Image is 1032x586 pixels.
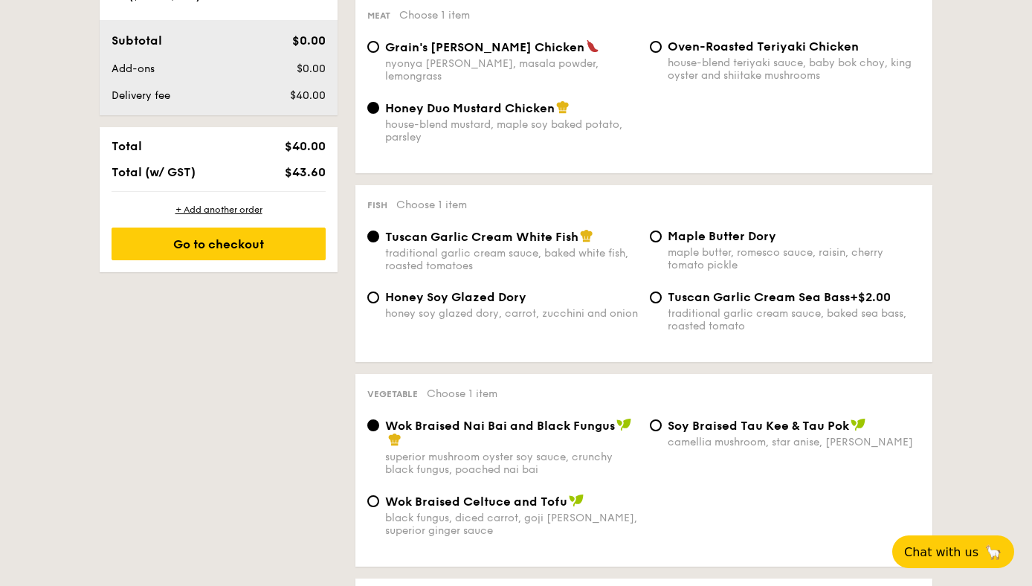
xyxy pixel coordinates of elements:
div: traditional garlic cream sauce, baked sea bass, roasted tomato [668,307,920,332]
div: nyonya [PERSON_NAME], masala powder, lemongrass [385,57,638,83]
img: icon-chef-hat.a58ddaea.svg [556,100,570,114]
span: Wok Braised Nai Bai and Black Fungus [385,419,615,433]
span: Subtotal [112,33,162,48]
input: Wok Braised Celtuce and Tofublack fungus, diced carrot, goji [PERSON_NAME], superior ginger sauce [367,495,379,507]
span: Choose 1 item [427,387,497,400]
span: Wok Braised Celtuce and Tofu [385,495,567,509]
img: icon-chef-hat.a58ddaea.svg [580,229,593,242]
div: honey soy glazed dory, carrot, zucchini and onion [385,307,638,320]
span: Vegetable [367,389,418,399]
img: icon-vegan.f8ff3823.svg [569,494,584,507]
span: Total [112,139,142,153]
span: ⁠Soy Braised Tau Kee & Tau Pok [668,419,849,433]
input: Tuscan Garlic Cream White Fishtraditional garlic cream sauce, baked white fish, roasted tomatoes [367,231,379,242]
span: Grain's [PERSON_NAME] Chicken [385,40,584,54]
span: Add-ons [112,62,155,75]
img: icon-spicy.37a8142b.svg [586,39,599,53]
div: house-blend teriyaki sauce, baby bok choy, king oyster and shiitake mushrooms [668,57,920,82]
div: house-blend mustard, maple soy baked potato, parsley [385,118,638,144]
div: traditional garlic cream sauce, baked white fish, roasted tomatoes [385,247,638,272]
span: 🦙 [984,544,1002,561]
span: Maple Butter Dory [668,229,776,243]
span: +$2.00 [850,290,891,304]
span: Tuscan Garlic Cream Sea Bass [668,290,850,304]
img: icon-vegan.f8ff3823.svg [616,418,631,431]
span: $40.00 [285,139,326,153]
span: Oven-Roasted Teriyaki Chicken [668,39,859,54]
input: Oven-Roasted Teriyaki Chickenhouse-blend teriyaki sauce, baby bok choy, king oyster and shiitake ... [650,41,662,53]
span: Honey Duo Mustard Chicken [385,101,555,115]
div: camellia mushroom, star anise, [PERSON_NAME] [668,436,920,448]
span: Fish [367,200,387,210]
span: $43.60 [285,165,326,179]
input: Tuscan Garlic Cream Sea Bass+$2.00traditional garlic cream sauce, baked sea bass, roasted tomato [650,292,662,303]
span: Delivery fee [112,89,170,102]
input: Honey Duo Mustard Chickenhouse-blend mustard, maple soy baked potato, parsley [367,102,379,114]
span: Choose 1 item [399,9,470,22]
span: Total (w/ GST) [112,165,196,179]
span: Meat [367,10,390,21]
span: Choose 1 item [396,199,467,211]
div: + Add another order [112,204,326,216]
input: Honey Soy Glazed Doryhoney soy glazed dory, carrot, zucchini and onion [367,292,379,303]
button: Chat with us🦙 [892,535,1014,568]
div: Go to checkout [112,228,326,260]
img: icon-vegan.f8ff3823.svg [851,418,865,431]
div: black fungus, diced carrot, goji [PERSON_NAME], superior ginger sauce [385,512,638,537]
div: maple butter, romesco sauce, raisin, cherry tomato pickle [668,246,920,271]
input: Maple Butter Dorymaple butter, romesco sauce, raisin, cherry tomato pickle [650,231,662,242]
span: Chat with us [904,545,978,559]
input: ⁠Soy Braised Tau Kee & Tau Pokcamellia mushroom, star anise, [PERSON_NAME] [650,419,662,431]
span: Tuscan Garlic Cream White Fish [385,230,578,244]
span: $0.00 [292,33,326,48]
img: icon-chef-hat.a58ddaea.svg [388,433,401,446]
input: Wok Braised Nai Bai and Black Fungussuperior mushroom oyster soy sauce, crunchy black fungus, poa... [367,419,379,431]
div: superior mushroom oyster soy sauce, crunchy black fungus, poached nai bai [385,451,638,476]
span: $0.00 [297,62,326,75]
input: Grain's [PERSON_NAME] Chickennyonya [PERSON_NAME], masala powder, lemongrass [367,41,379,53]
span: Honey Soy Glazed Dory [385,290,526,304]
span: $40.00 [290,89,326,102]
